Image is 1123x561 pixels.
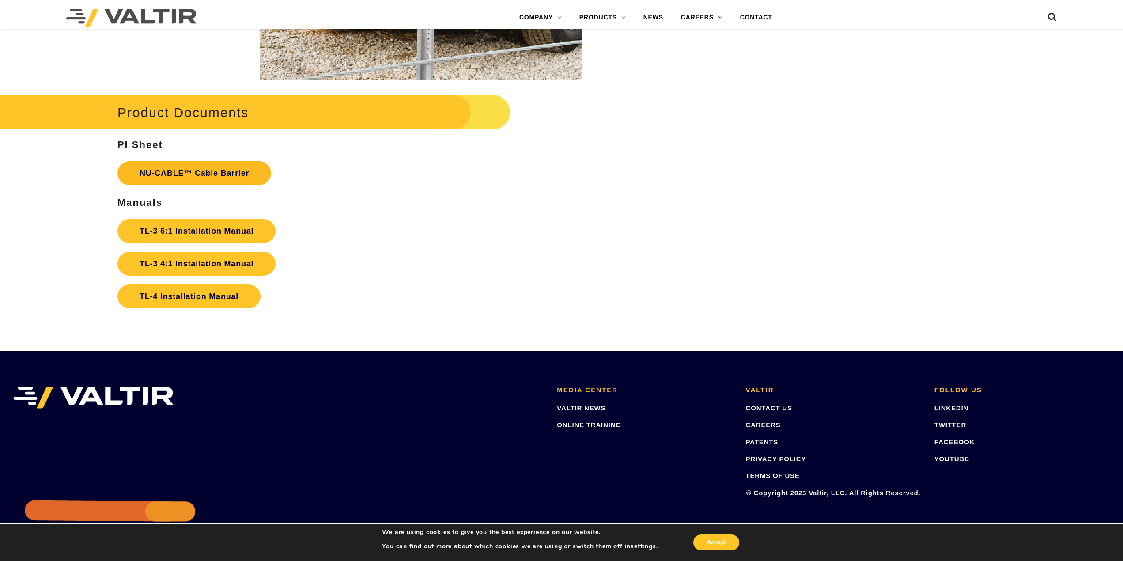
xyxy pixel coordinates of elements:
a: NEWS [635,9,672,27]
button: settings [631,542,656,550]
h2: VALTIR [746,387,921,394]
a: FACEBOOK [934,438,975,446]
a: ONLINE TRAINING [557,421,621,428]
a: PRODUCTS [571,9,635,27]
strong: PI Sheet [117,139,163,150]
a: TL-4 Installation Manual [117,284,261,308]
a: LINKEDIN [934,404,968,412]
strong: TL-3 6:1 Installation Manual [140,227,253,235]
a: CONTACT [731,9,781,27]
a: CAREERS [746,421,781,428]
a: TL-3 4:1 Installation Manual [117,252,276,276]
a: CAREERS [672,9,731,27]
strong: Manuals [117,197,163,208]
a: TWITTER [934,421,966,428]
a: PRIVACY POLICY [746,455,806,462]
img: VALTIR [13,387,174,409]
a: TERMS OF USE [746,472,800,479]
a: TL-3 6:1 Installation Manual [117,219,276,243]
a: VALTIR NEWS [557,404,605,412]
a: COMPANY [510,9,571,27]
p: We are using cookies to give you the best experience on our website. [382,528,658,536]
a: PATENTS [746,438,778,446]
p: © Copyright 2023 Valtir, LLC. All Rights Reserved. [746,488,921,498]
h2: MEDIA CENTER [557,387,732,394]
p: You can find out more about which cookies we are using or switch them off in . [382,542,658,550]
button: Accept [693,534,739,550]
a: NU-CABLE™ Cable Barrier [117,161,271,185]
a: CONTACT US [746,404,792,412]
img: Valtir [66,9,197,27]
a: YOUTUBE [934,455,969,462]
h2: FOLLOW US [934,387,1110,394]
